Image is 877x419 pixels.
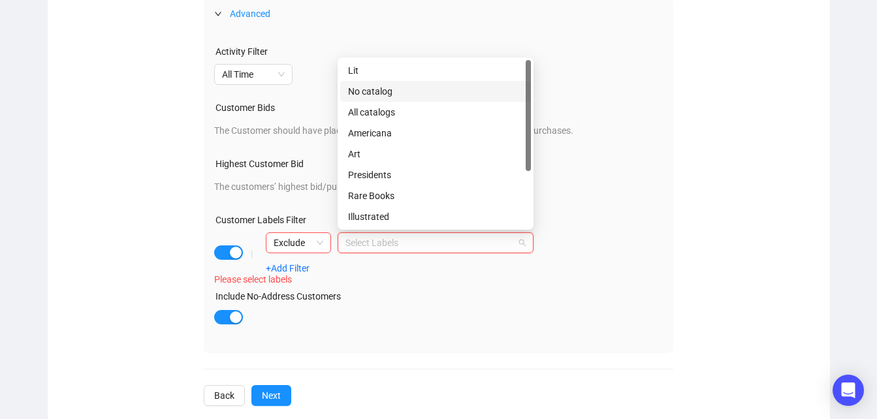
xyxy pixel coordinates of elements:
div: | [251,248,253,258]
div: Americana [340,123,531,144]
div: Presidents [340,164,531,185]
div: Rare Books [340,185,531,206]
div: Presidents [348,168,523,182]
div: Rare Books [348,189,523,203]
span: Advanced [230,8,270,19]
div: Lit [340,60,531,81]
label: Customer Bids [215,102,275,113]
span: expanded [214,10,222,18]
button: Back [204,385,245,406]
label: Highest Customer Bid [215,159,304,169]
div: Lit [348,63,523,78]
button: Next [251,385,291,406]
div: Art [340,144,531,164]
label: Customer Labels Filter [215,215,306,225]
div: Please select labels [214,272,663,287]
div: All catalogs [348,105,523,119]
span: The customers’ highest bid/purchase should be worth at least [214,181,464,192]
div: Art [348,147,523,161]
div: Illustrated [348,209,523,224]
div: Americana [348,126,523,140]
div: Open Intercom Messenger [833,375,864,406]
a: +Add Filter [266,263,310,273]
div: All catalogs [340,102,531,123]
label: Activity Filter [215,46,268,57]
div: No catalog [340,81,531,102]
span: bids/purchases. [507,125,573,136]
div: No catalog [348,84,523,99]
span: Exclude [274,233,323,253]
label: Include No-Address Customers [215,291,341,302]
div: Illustrated [340,206,531,227]
span: All Time [222,65,285,84]
span: Next [262,388,281,403]
span: The Customer should have placed a minimum amount of [214,125,442,136]
span: Back [214,388,234,403]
